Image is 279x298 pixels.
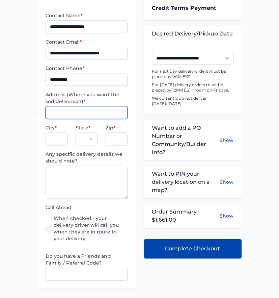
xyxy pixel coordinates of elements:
label: Contact Email [46,39,127,45]
button: Show [220,124,233,156]
strong: Credit Terms Payment [152,5,216,11]
span: Want to add a PO Number or Community/Builder Info? [152,124,220,156]
button: Show [220,213,233,219]
label: Do you have a Friends and Family / Referral Code? [46,253,127,266]
button: Show [220,170,233,194]
p: For [DATE] delivery orders must be placed by 12PM EST (noon) on Fridays. [152,82,233,93]
span: Want to PIN your delivery location on a map? [152,170,220,194]
label: State [76,124,97,131]
label: Contact Name [46,12,127,19]
p: We currently do not deliver [DATE]/[DATE] [152,96,233,106]
div: Desired Delivery/Pickup Date [144,26,242,42]
label: Zip [106,124,128,131]
p: For next day delivery orders must be placed by 9AM EST [152,69,233,79]
label: Any specific delivery details we should note? [46,151,127,164]
span: Complete Checkout [165,245,220,253]
label: Address (Where you want the sod delivered?) [46,91,127,105]
button: Complete Checkout [144,239,242,258]
label: City [46,124,67,131]
span: Order Summary - $1,661.00 [152,208,220,224]
label: Contact Phone [46,65,127,72]
label: When checked - your delivery driver will call you when they are in route to your delivery. [54,215,127,242]
label: Call Ahead [46,204,127,211]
